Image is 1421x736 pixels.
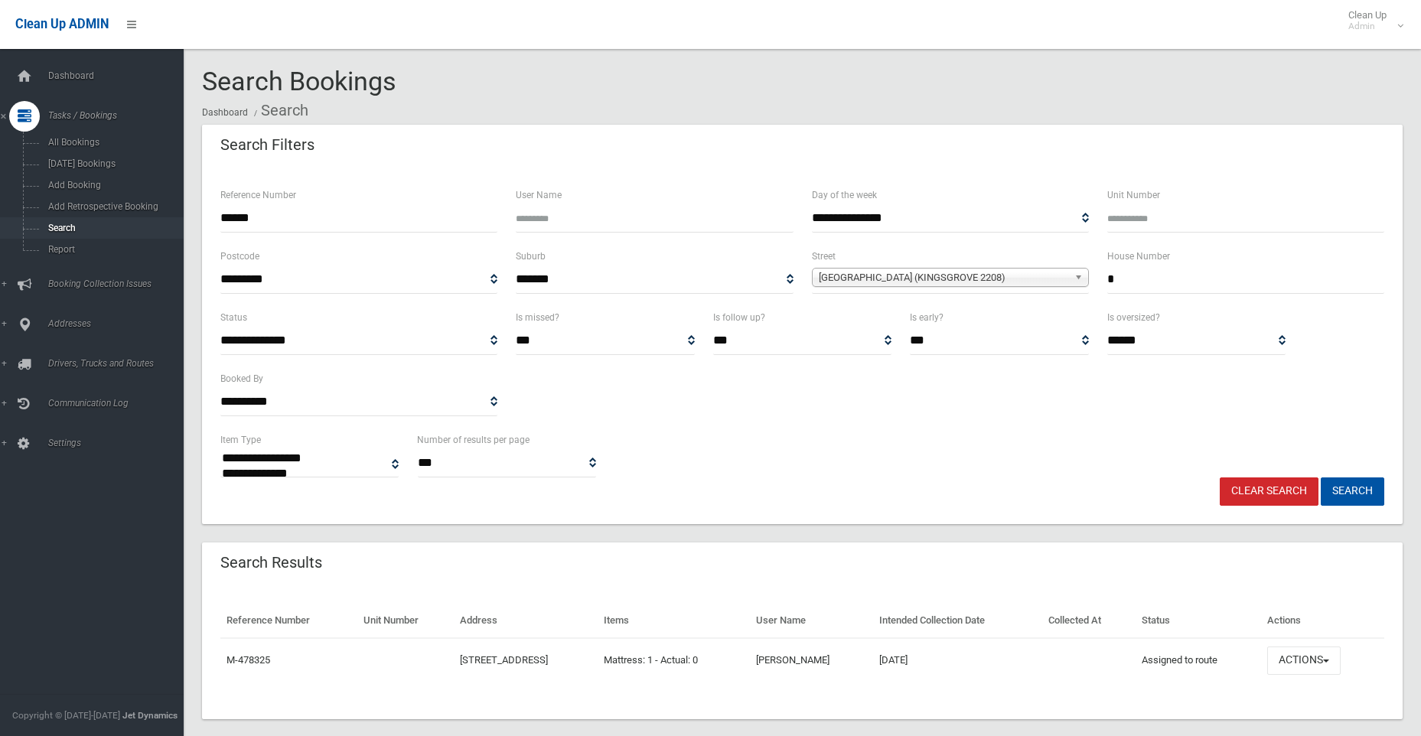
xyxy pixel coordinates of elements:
a: Dashboard [202,107,248,118]
th: User Name [750,604,873,638]
th: Actions [1261,604,1384,638]
label: Suburb [516,248,546,265]
label: Is early? [910,309,944,326]
label: House Number [1107,248,1170,265]
label: Is missed? [516,309,559,326]
span: Clean Up [1341,9,1402,32]
span: Dashboard [44,70,195,81]
a: [STREET_ADDRESS] [460,654,548,666]
th: Reference Number [220,604,357,638]
span: Addresses [44,318,195,329]
span: [DATE] Bookings [44,158,182,169]
th: Address [454,604,598,638]
label: Is oversized? [1107,309,1160,326]
span: All Bookings [44,137,182,148]
label: Day of the week [812,187,877,204]
label: Street [812,248,836,265]
header: Search Filters [202,130,333,160]
label: Reference Number [220,187,296,204]
span: Communication Log [44,398,195,409]
label: Unit Number [1107,187,1160,204]
small: Admin [1348,21,1387,32]
strong: Jet Dynamics [122,710,178,721]
label: Postcode [220,248,259,265]
label: Item Type [220,432,261,448]
header: Search Results [202,548,341,578]
th: Collected At [1042,604,1136,638]
span: Tasks / Bookings [44,110,195,121]
td: [DATE] [873,638,1042,682]
li: Search [250,96,308,125]
span: Add Booking [44,180,182,191]
span: Copyright © [DATE]-[DATE] [12,710,120,721]
td: [PERSON_NAME] [750,638,873,682]
span: [GEOGRAPHIC_DATA] (KINGSGROVE 2208) [819,269,1068,287]
span: Booking Collection Issues [44,278,195,289]
th: Status [1136,604,1262,638]
th: Unit Number [357,604,454,638]
th: Items [598,604,750,638]
span: Clean Up ADMIN [15,17,109,31]
span: Search Bookings [202,66,396,96]
label: Number of results per page [417,432,530,448]
a: M-478325 [227,654,270,666]
label: Booked By [220,370,263,387]
a: Clear Search [1220,477,1318,506]
label: User Name [516,187,562,204]
span: Drivers, Trucks and Routes [44,358,195,369]
span: Add Retrospective Booking [44,201,182,212]
button: Search [1321,477,1384,506]
th: Intended Collection Date [873,604,1042,638]
button: Actions [1267,646,1341,675]
span: Settings [44,438,195,448]
label: Is follow up? [713,309,765,326]
span: Report [44,244,182,255]
td: Assigned to route [1136,638,1262,682]
label: Status [220,309,247,326]
td: Mattress: 1 - Actual: 0 [598,638,750,682]
span: Search [44,223,182,233]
